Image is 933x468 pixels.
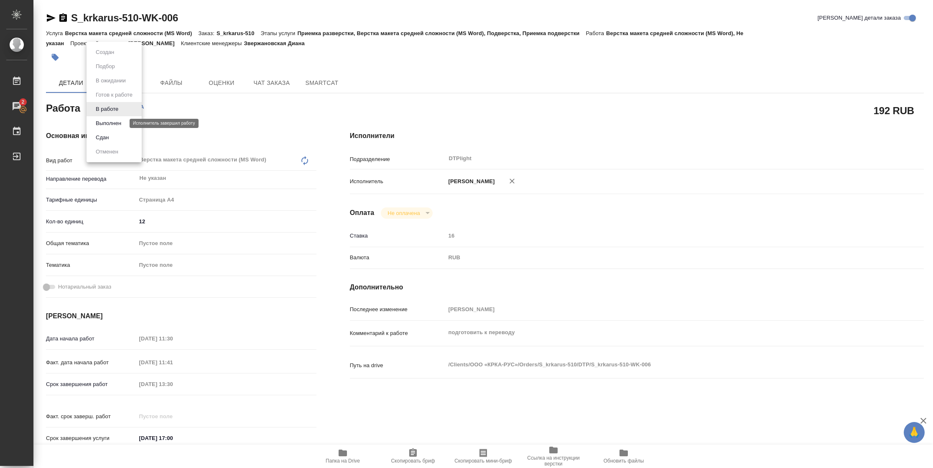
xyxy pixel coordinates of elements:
button: В работе [93,105,121,114]
button: Сдан [93,133,111,142]
button: Отменен [93,147,121,156]
button: Создан [93,48,117,57]
button: Готов к работе [93,90,135,100]
button: Подбор [93,62,117,71]
button: Выполнен [93,119,124,128]
button: В ожидании [93,76,128,85]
